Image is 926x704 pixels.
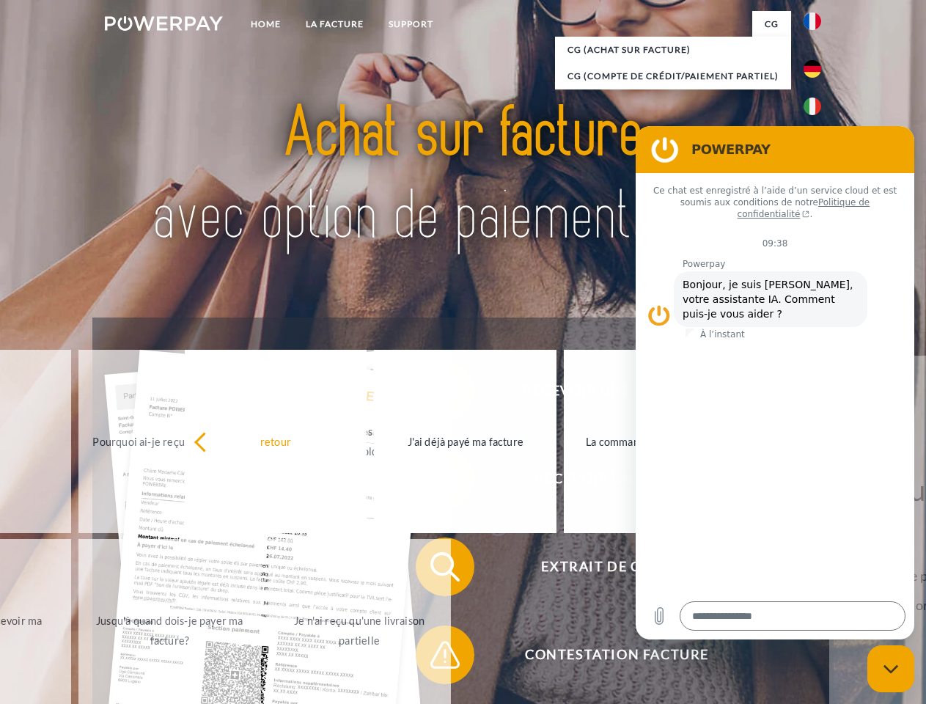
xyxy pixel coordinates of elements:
img: it [804,98,821,115]
button: Contestation Facture [416,626,797,684]
div: Pourquoi ai-je reçu une facture? [87,431,252,451]
iframe: Fenêtre de messagerie [636,126,914,639]
img: logo-powerpay-white.svg [105,16,223,31]
div: Je n'ai reçu qu'une livraison partielle [277,611,442,650]
a: Support [376,11,446,37]
a: Home [238,11,293,37]
div: Jusqu'à quand dois-je payer ma facture? [87,611,252,650]
div: retour [194,431,359,451]
img: title-powerpay_fr.svg [140,70,786,281]
button: Extrait de compte [416,538,797,596]
img: de [804,60,821,78]
img: fr [804,12,821,30]
span: Contestation Facture [437,626,796,684]
span: Extrait de compte [437,538,796,596]
a: LA FACTURE [293,11,376,37]
a: CG (Compte de crédit/paiement partiel) [555,63,791,89]
a: CG (achat sur facture) [555,37,791,63]
div: La commande a été renvoyée [573,431,738,451]
div: J'ai déjà payé ma facture [383,431,548,451]
iframe: Bouton de lancement de la fenêtre de messagerie, conversation en cours [867,645,914,692]
a: CG [752,11,791,37]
